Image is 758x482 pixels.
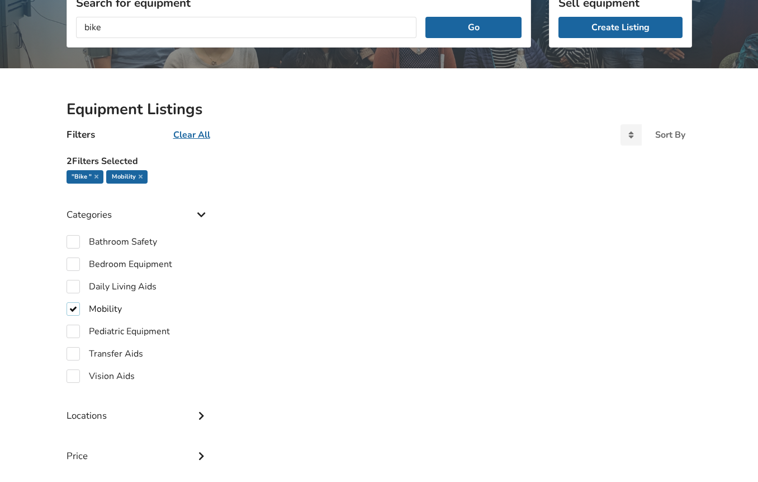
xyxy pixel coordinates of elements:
label: Bathroom Safety [67,235,157,249]
div: Categories [67,186,210,226]
div: Mobility [106,170,147,184]
a: Create Listing [558,17,683,38]
button: Go [425,17,521,38]
label: Mobility [67,302,122,316]
label: Daily Living Aids [67,280,157,293]
label: Pediatric Equipment [67,325,170,338]
label: Vision Aids [67,369,135,383]
label: Transfer Aids [67,347,143,361]
div: Locations [67,387,210,427]
input: I am looking for... [76,17,417,38]
div: Sort By [655,130,685,139]
div: "bike " [67,170,103,184]
h5: 2 Filters Selected [67,150,210,170]
h2: Equipment Listings [67,100,692,119]
h4: Filters [67,128,95,141]
label: Bedroom Equipment [67,258,172,271]
div: Price [67,428,210,467]
u: Clear All [173,129,210,141]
